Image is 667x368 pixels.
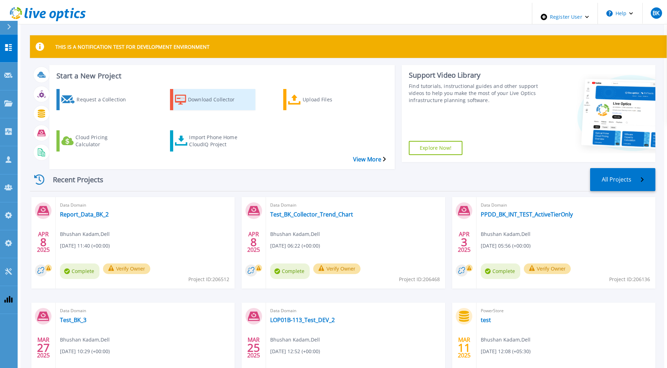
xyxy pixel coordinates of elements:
a: test [481,316,491,324]
button: Help [598,3,642,24]
div: APR 2025 [37,229,50,255]
span: 11 [458,345,471,351]
div: APR 2025 [247,229,260,255]
span: Project ID: 206512 [188,275,229,283]
button: Verify Owner [313,263,360,274]
span: [DATE] 12:08 (+05:30) [481,348,530,355]
div: Find tutorials, instructional guides and other support videos to help you make the most of your L... [409,83,538,104]
a: Cloud Pricing Calculator [56,130,142,152]
span: Bhushan Kadam , Dell [60,230,110,238]
div: Download Collector [188,91,244,108]
span: [DATE] 06:22 (+00:00) [270,242,320,250]
span: Project ID: 206468 [399,275,440,283]
div: MAR 2025 [37,335,50,361]
span: 3 [461,239,467,245]
p: THIS IS A NOTIFICATION TEST FOR DEVELOPMENT ENVIRONMENT [55,43,210,50]
span: 27 [37,345,50,351]
span: [DATE] 05:56 (+00:00) [481,242,530,250]
span: 8 [250,239,257,245]
div: Request a Collection [77,91,133,108]
span: Complete [270,263,310,279]
span: Data Domain [481,201,651,209]
span: Bhushan Kadam , Dell [60,336,110,344]
span: Bhushan Kadam , Dell [270,336,320,344]
span: Complete [481,263,520,279]
span: Data Domain [60,307,230,315]
a: Explore Now! [409,141,462,155]
h3: Start a New Project [56,72,386,80]
span: 25 [247,345,260,351]
a: Upload Files [283,89,369,110]
a: PPDD_BK_INT_TEST_ActiveTierOnly [481,211,573,218]
button: Verify Owner [103,263,150,274]
a: LOP01B-113_Test_DEV_2 [270,316,335,324]
a: Report_Data_BK_2 [60,211,109,218]
span: [DATE] 12:52 (+00:00) [270,348,320,355]
div: MAR 2025 [247,335,260,361]
div: Register User [532,3,598,31]
span: BK [653,10,660,16]
span: Bhushan Kadam , Dell [481,230,530,238]
div: MAR 2025 [457,335,471,361]
span: Data Domain [60,201,230,209]
span: Bhushan Kadam , Dell [481,336,530,344]
a: Test_BK_3 [60,316,86,324]
div: Import Phone Home CloudIQ Project [189,132,245,150]
div: Support Video Library [409,71,538,80]
a: Request a Collection [56,89,142,110]
span: Data Domain [270,307,441,315]
button: Verify Owner [524,263,571,274]
span: Project ID: 206136 [609,275,650,283]
div: APR 2025 [457,229,471,255]
a: View More [353,156,386,163]
span: Complete [60,263,99,279]
div: Cloud Pricing Calculator [75,132,132,150]
div: Upload Files [303,91,359,108]
span: [DATE] 10:29 (+00:00) [60,348,110,355]
span: Data Domain [270,201,441,209]
div: Recent Projects [30,171,115,188]
a: All Projects [590,168,655,191]
a: Test_BK_Collector_Trend_Chart [270,211,353,218]
span: [DATE] 11:40 (+00:00) [60,242,110,250]
a: Download Collector [170,89,255,110]
span: Bhushan Kadam , Dell [270,230,320,238]
span: PowerStore [481,307,651,315]
span: 8 [40,239,47,245]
